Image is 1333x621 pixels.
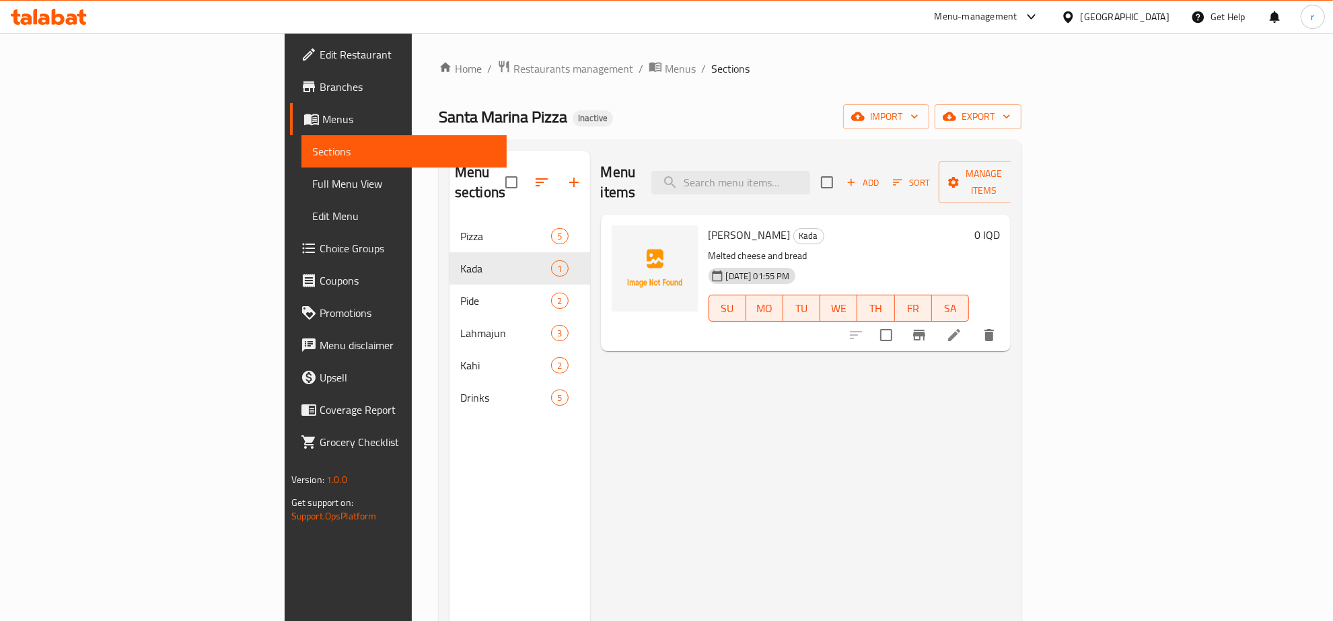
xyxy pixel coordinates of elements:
span: Menu disclaimer [320,337,497,353]
div: Lahmajun3 [449,317,590,349]
button: TH [857,295,894,322]
span: [DATE] 01:55 PM [721,270,795,283]
span: Promotions [320,305,497,321]
span: Sort [893,175,930,190]
div: items [551,357,568,373]
div: Drinks5 [449,381,590,414]
button: Branch-specific-item [903,319,935,351]
span: Edit Restaurant [320,46,497,63]
span: Restaurants management [513,61,633,77]
a: Edit menu item [946,327,962,343]
span: Drinks [460,390,551,406]
div: items [551,390,568,406]
li: / [701,61,706,77]
img: Cheese Kada [612,225,698,312]
h2: Menu items [601,162,636,203]
span: Coverage Report [320,402,497,418]
span: import [854,108,918,125]
span: Full Menu View [312,176,497,192]
span: Sections [711,61,750,77]
span: Sort items [884,172,939,193]
a: Support.OpsPlatform [291,507,377,525]
a: Edit Restaurant [290,38,507,71]
div: Pizza5 [449,220,590,252]
p: Melted cheese and bread [709,248,970,264]
button: Manage items [939,161,1029,203]
span: Menus [322,111,497,127]
span: 1.0.0 [326,471,347,488]
span: 2 [552,295,567,307]
button: TU [783,295,820,322]
a: Edit Menu [301,200,507,232]
span: 5 [552,392,567,404]
input: search [651,171,810,194]
h6: 0 IQD [974,225,1000,244]
span: Coupons [320,272,497,289]
span: MO [752,299,778,318]
span: Pide [460,293,551,309]
a: Coupons [290,264,507,297]
div: items [551,293,568,309]
span: Inactive [573,112,613,124]
button: Add [841,172,884,193]
span: 1 [552,262,567,275]
nav: breadcrumb [439,60,1021,77]
div: Kahi2 [449,349,590,381]
span: Add [844,175,881,190]
span: 2 [552,359,567,372]
a: Branches [290,71,507,103]
a: Menu disclaimer [290,329,507,361]
span: FR [900,299,927,318]
button: FR [895,295,932,322]
a: Menus [290,103,507,135]
span: Select section [813,168,841,196]
span: Kada [794,228,824,244]
span: Branches [320,79,497,95]
button: export [935,104,1021,129]
button: delete [973,319,1005,351]
span: Upsell [320,369,497,386]
li: / [639,61,643,77]
span: Edit Menu [312,208,497,224]
div: Menu-management [935,9,1017,25]
a: Restaurants management [497,60,633,77]
span: Manage items [949,166,1018,199]
div: Kada [793,228,824,244]
a: Coverage Report [290,394,507,426]
button: SU [709,295,746,322]
button: SA [932,295,969,322]
span: [PERSON_NAME] [709,225,791,245]
span: TH [863,299,889,318]
div: [GEOGRAPHIC_DATA] [1081,9,1169,24]
span: Get support on: [291,494,353,511]
span: 3 [552,327,567,340]
span: Select to update [872,321,900,349]
button: Add section [558,166,590,198]
span: 5 [552,230,567,243]
a: Grocery Checklist [290,426,507,458]
a: Full Menu View [301,168,507,200]
span: Santa Marina Pizza [439,102,567,132]
div: items [551,260,568,277]
a: Sections [301,135,507,168]
span: TU [789,299,815,318]
span: export [945,108,1011,125]
div: Kahi [460,357,551,373]
span: Sort sections [526,166,558,198]
div: Kada [460,260,551,277]
div: Kada1 [449,252,590,285]
div: items [551,228,568,244]
button: Sort [890,172,933,193]
div: Pide2 [449,285,590,317]
span: Choice Groups [320,240,497,256]
button: WE [820,295,857,322]
a: Upsell [290,361,507,394]
span: Menus [665,61,696,77]
span: Pizza [460,228,551,244]
span: r [1311,9,1314,24]
div: items [551,325,568,341]
span: Lahmajun [460,325,551,341]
